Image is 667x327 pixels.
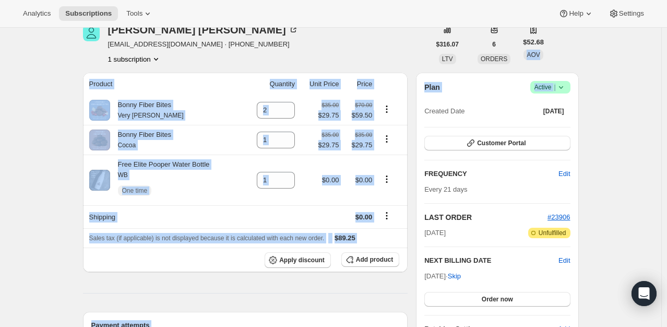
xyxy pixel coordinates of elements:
[552,166,576,182] button: Edit
[318,140,339,150] span: $29.75
[492,40,496,49] span: 6
[552,6,600,21] button: Help
[298,73,342,96] th: Unit Price
[110,130,172,150] div: Bonny Fiber Bites
[527,51,540,59] span: AOV
[554,83,555,91] span: |
[355,132,372,138] small: $35.00
[424,136,570,150] button: Customer Portal
[355,176,373,184] span: $0.00
[120,6,159,21] button: Tools
[424,292,570,307] button: Order now
[442,55,453,63] span: LTV
[477,139,526,147] span: Customer Portal
[335,234,355,242] span: $89.25
[89,235,325,242] span: Sales tax (if applicable) is not displayed because it is calculated with each new order.
[322,176,339,184] span: $0.00
[110,159,210,201] div: Free Elite Pooper Water Bottle
[632,281,657,306] div: Open Intercom Messenger
[126,9,142,18] span: Tools
[424,169,558,179] h2: FREQUENCY
[602,6,650,21] button: Settings
[442,268,467,285] button: Skip
[547,213,570,221] a: #23906
[89,130,110,150] img: product img
[65,9,112,18] span: Subscriptions
[355,102,372,108] small: $70.00
[356,255,393,264] span: Add product
[118,142,136,149] small: Cocoa
[265,252,331,268] button: Apply discount
[424,212,547,223] h2: LAST ORDER
[318,110,339,121] span: $29.75
[539,229,566,237] span: Unfulfilled
[108,25,299,35] div: [PERSON_NAME] [PERSON_NAME]
[558,255,570,266] button: Edit
[279,256,325,264] span: Apply discount
[110,100,184,121] div: Bonny Fiber Bites
[345,110,372,121] span: $59.50
[341,252,399,267] button: Add product
[424,272,461,280] span: [DATE] ·
[378,133,395,145] button: Product actions
[342,73,375,96] th: Price
[436,40,459,49] span: $316.07
[83,205,243,228] th: Shipping
[482,295,513,303] span: Order now
[355,213,373,221] span: $0.00
[122,186,148,195] span: One time
[523,37,544,48] span: $52.68
[486,37,502,52] button: 6
[534,82,566,92] span: Active
[543,107,564,115] span: [DATE]
[108,39,299,50] span: [EMAIL_ADDRESS][DOMAIN_NAME] · [PHONE_NUMBER]
[89,100,110,121] img: product img
[243,73,298,96] th: Quantity
[83,25,100,41] span: Robert Wesselhoff
[547,212,570,223] button: #23906
[378,173,395,185] button: Product actions
[83,73,243,96] th: Product
[378,103,395,115] button: Product actions
[424,228,446,238] span: [DATE]
[118,171,128,179] small: WB
[378,210,395,221] button: Shipping actions
[448,271,461,282] span: Skip
[321,102,339,108] small: $35.00
[424,255,558,266] h2: NEXT BILLING DATE
[424,185,467,193] span: Every 21 days
[558,169,570,179] span: Edit
[108,54,161,64] button: Product actions
[89,170,110,191] img: product img
[321,132,339,138] small: $35.00
[481,55,507,63] span: ORDERS
[424,82,440,92] h2: Plan
[17,6,57,21] button: Analytics
[345,140,372,150] span: $29.75
[424,106,464,116] span: Created Date
[59,6,118,21] button: Subscriptions
[569,9,583,18] span: Help
[619,9,644,18] span: Settings
[430,37,465,52] button: $316.07
[118,112,184,119] small: Very [PERSON_NAME]
[537,104,570,119] button: [DATE]
[23,9,51,18] span: Analytics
